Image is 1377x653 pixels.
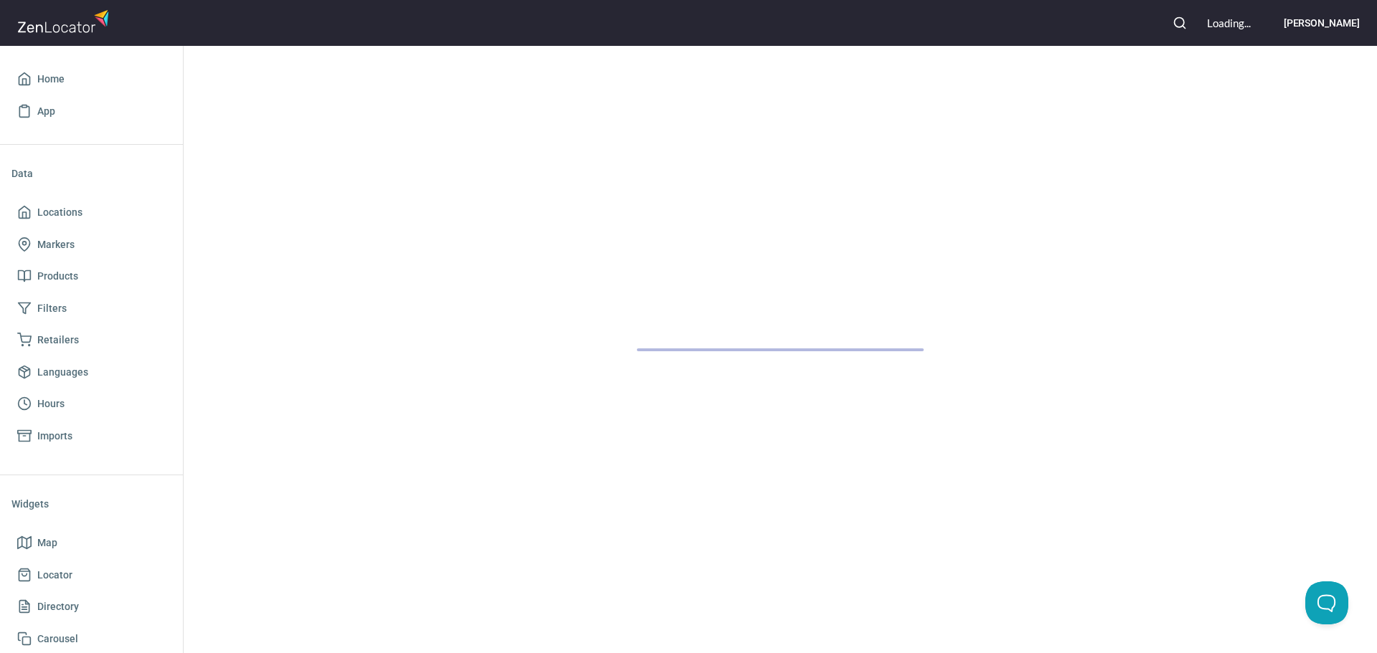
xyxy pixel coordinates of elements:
[11,324,171,356] a: Retailers
[11,591,171,623] a: Directory
[37,363,88,381] span: Languages
[11,260,171,292] a: Products
[11,487,171,521] li: Widgets
[37,534,57,552] span: Map
[11,156,171,191] li: Data
[1164,7,1196,39] button: Search
[37,427,72,445] span: Imports
[37,331,79,349] span: Retailers
[11,356,171,389] a: Languages
[37,566,72,584] span: Locator
[37,395,65,413] span: Hours
[1262,7,1360,39] button: [PERSON_NAME]
[37,598,79,616] span: Directory
[11,95,171,128] a: App
[11,420,171,452] a: Imports
[11,559,171,591] a: Locator
[37,236,75,254] span: Markers
[37,300,67,318] span: Filters
[17,6,113,37] img: zenlocator
[37,630,78,648] span: Carousel
[1305,581,1348,624] iframe: Toggle Customer Support
[1284,15,1360,31] h6: [PERSON_NAME]
[11,229,171,261] a: Markers
[37,204,82,221] span: Locations
[11,527,171,559] a: Map
[11,388,171,420] a: Hours
[37,267,78,285] span: Products
[37,103,55,120] span: App
[11,196,171,229] a: Locations
[37,70,65,88] span: Home
[1207,16,1251,31] div: Loading...
[11,292,171,325] a: Filters
[11,63,171,95] a: Home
